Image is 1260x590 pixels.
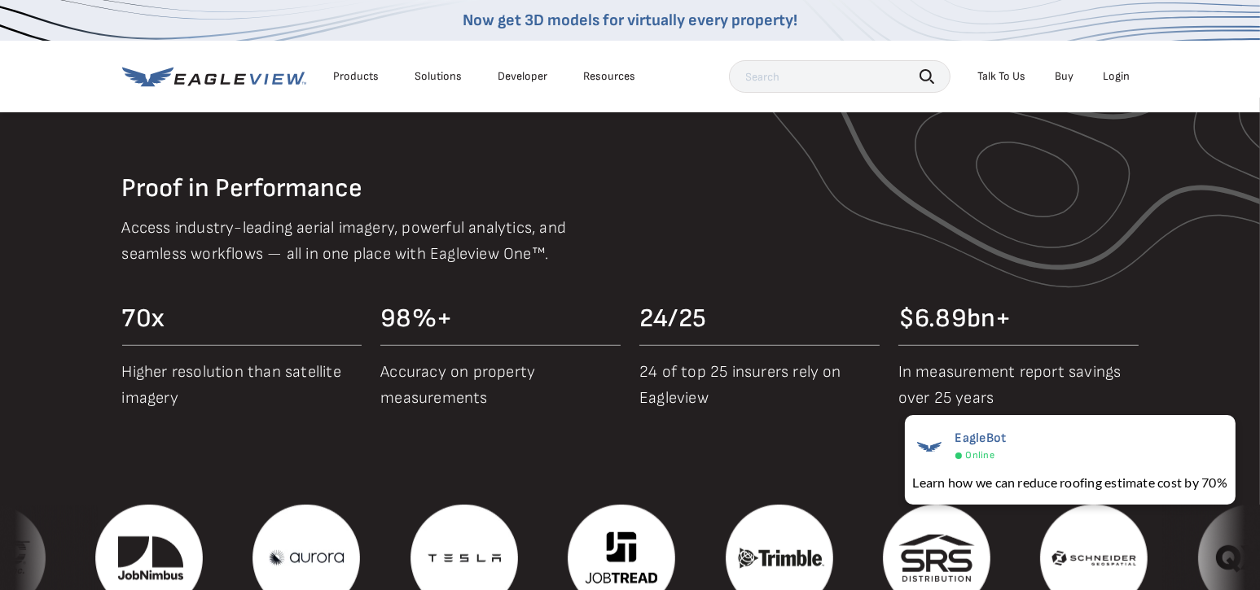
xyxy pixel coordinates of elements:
div: Solutions [415,69,463,84]
span: Online [966,449,994,461]
p: Access industry-leading aerial imagery, powerful analytics, and seamless workflows — all in one p... [122,215,618,267]
div: 70x [122,306,362,332]
input: Search [729,60,950,93]
div: Login [1104,69,1130,84]
div: 24/25 [639,306,880,332]
p: In measurement report savings over 25 years [898,359,1139,411]
div: Products [334,69,380,84]
div: $6.89bn+ [898,306,1139,332]
a: Developer [498,69,548,84]
p: 24 of top 25 insurers rely on Eagleview [639,359,880,411]
p: Higher resolution than satellite imagery [122,359,362,411]
a: Buy [1056,69,1074,84]
div: 98%+ [380,306,621,332]
div: Resources [584,69,636,84]
div: Learn how we can reduce roofing estimate cost by 70% [913,473,1227,492]
div: Talk To Us [978,69,1026,84]
h2: Proof in Performance [122,176,1139,202]
span: EagleBot [955,430,1007,446]
p: Accuracy on property measurements [380,359,621,411]
a: Now get 3D models for virtually every property! [463,11,797,30]
img: EagleBot [913,430,946,463]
